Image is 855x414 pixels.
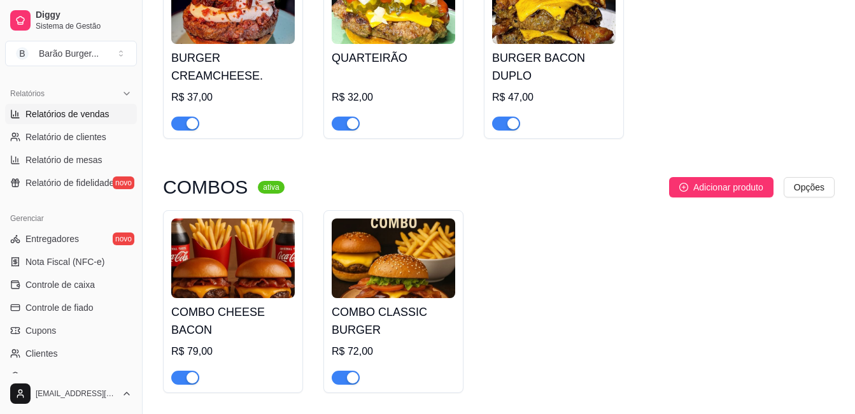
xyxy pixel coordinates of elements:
[332,344,455,359] div: R$ 72,00
[5,378,137,409] button: [EMAIL_ADDRESS][DOMAIN_NAME]
[5,127,137,147] a: Relatório de clientes
[25,153,102,166] span: Relatório de mesas
[171,90,295,105] div: R$ 37,00
[5,320,137,341] a: Cupons
[25,278,95,291] span: Controle de caixa
[25,370,58,383] span: Estoque
[258,181,284,194] sup: ativa
[492,49,616,85] h4: BURGER BACON DUPLO
[25,324,56,337] span: Cupons
[25,176,114,189] span: Relatório de fidelidade
[5,366,137,387] a: Estoque
[171,344,295,359] div: R$ 79,00
[5,229,137,249] a: Entregadoresnovo
[5,343,137,364] a: Clientes
[25,301,94,314] span: Controle de fiado
[39,47,99,60] div: Barão Burger ...
[332,218,455,298] img: product-image
[669,177,774,197] button: Adicionar produto
[16,47,29,60] span: B
[5,173,137,193] a: Relatório de fidelidadenovo
[5,297,137,318] a: Controle de fiado
[163,180,248,195] h3: COMBOS
[679,183,688,192] span: plus-circle
[693,180,763,194] span: Adicionar produto
[36,21,132,31] span: Sistema de Gestão
[794,180,824,194] span: Opções
[25,347,58,360] span: Clientes
[5,150,137,170] a: Relatório de mesas
[171,218,295,298] img: product-image
[10,89,45,99] span: Relatórios
[5,208,137,229] div: Gerenciar
[492,90,616,105] div: R$ 47,00
[332,90,455,105] div: R$ 32,00
[5,275,137,295] a: Controle de caixa
[332,303,455,339] h4: COMBO CLASSIC BURGER
[25,108,110,120] span: Relatórios de vendas
[5,41,137,66] button: Select a team
[784,177,835,197] button: Opções
[25,131,106,143] span: Relatório de clientes
[171,49,295,85] h4: BURGER CREAMCHEESE.
[5,5,137,36] a: DiggySistema de Gestão
[36,10,132,21] span: Diggy
[36,389,117,399] span: [EMAIL_ADDRESS][DOMAIN_NAME]
[25,232,79,245] span: Entregadores
[25,255,104,268] span: Nota Fiscal (NFC-e)
[332,49,455,67] h4: QUARTEIRÃO
[5,104,137,124] a: Relatórios de vendas
[171,303,295,339] h4: COMBO CHEESE BACON
[5,252,137,272] a: Nota Fiscal (NFC-e)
